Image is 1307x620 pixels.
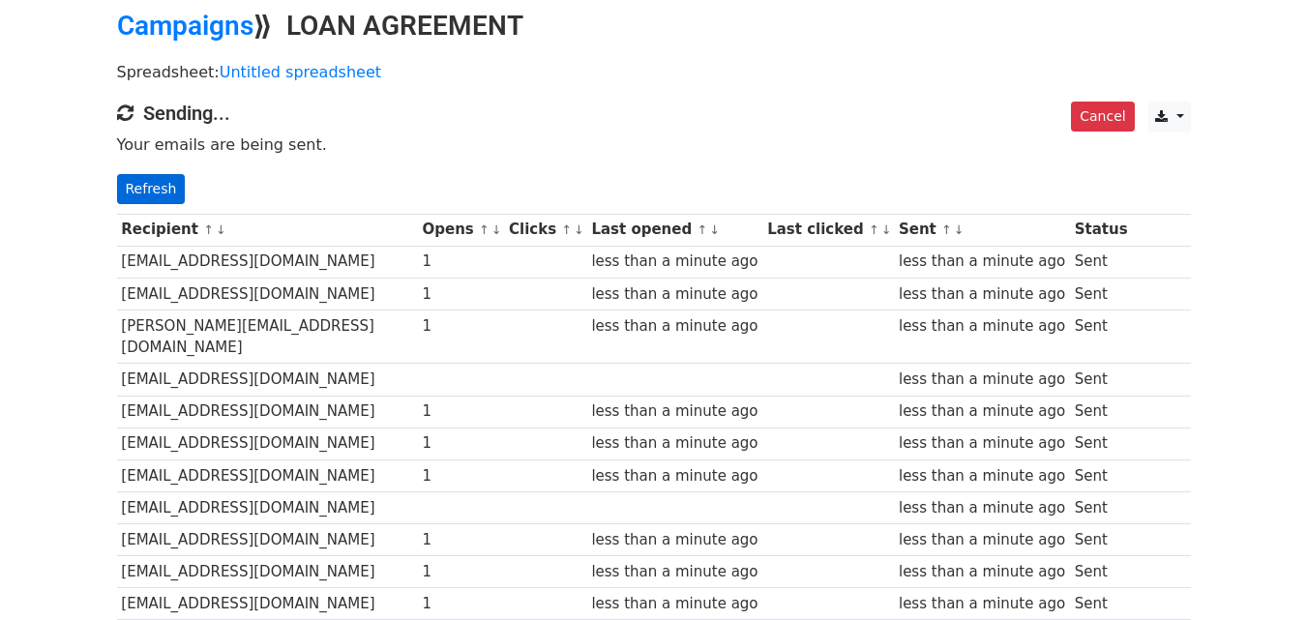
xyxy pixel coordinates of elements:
[1070,491,1132,523] td: Sent
[899,400,1065,423] div: less than a minute ago
[117,556,418,588] td: [EMAIL_ADDRESS][DOMAIN_NAME]
[422,432,499,455] div: 1
[899,529,1065,551] div: less than a minute ago
[561,222,572,237] a: ↑
[1070,523,1132,555] td: Sent
[504,214,586,246] th: Clicks
[117,396,418,428] td: [EMAIL_ADDRESS][DOMAIN_NAME]
[117,102,1191,125] h4: Sending...
[422,465,499,487] div: 1
[591,529,757,551] div: less than a minute ago
[422,315,499,338] div: 1
[1070,556,1132,588] td: Sent
[762,214,894,246] th: Last clicked
[117,10,1191,43] h2: ⟫ LOAN AGREEMENT
[117,214,418,246] th: Recipient
[899,465,1065,487] div: less than a minute ago
[1071,102,1134,132] a: Cancel
[1070,246,1132,278] td: Sent
[591,251,757,273] div: less than a minute ago
[954,222,965,237] a: ↓
[479,222,490,237] a: ↑
[117,310,418,364] td: [PERSON_NAME][EMAIL_ADDRESS][DOMAIN_NAME]
[899,593,1065,615] div: less than a minute ago
[894,214,1070,246] th: Sent
[899,432,1065,455] div: less than a minute ago
[422,561,499,583] div: 1
[591,400,757,423] div: less than a minute ago
[591,283,757,306] div: less than a minute ago
[591,432,757,455] div: less than a minute ago
[216,222,226,237] a: ↓
[1070,310,1132,364] td: Sent
[697,222,707,237] a: ↑
[117,428,418,459] td: [EMAIL_ADDRESS][DOMAIN_NAME]
[1070,214,1132,246] th: Status
[709,222,720,237] a: ↓
[422,593,499,615] div: 1
[422,251,499,273] div: 1
[117,246,418,278] td: [EMAIL_ADDRESS][DOMAIN_NAME]
[1070,396,1132,428] td: Sent
[1070,278,1132,310] td: Sent
[1070,364,1132,396] td: Sent
[899,315,1065,338] div: less than a minute ago
[899,283,1065,306] div: less than a minute ago
[203,222,214,237] a: ↑
[591,593,757,615] div: less than a minute ago
[422,283,499,306] div: 1
[899,561,1065,583] div: less than a minute ago
[117,588,418,620] td: [EMAIL_ADDRESS][DOMAIN_NAME]
[117,278,418,310] td: [EMAIL_ADDRESS][DOMAIN_NAME]
[117,174,186,204] a: Refresh
[1070,588,1132,620] td: Sent
[117,523,418,555] td: [EMAIL_ADDRESS][DOMAIN_NAME]
[869,222,879,237] a: ↑
[591,561,757,583] div: less than a minute ago
[591,465,757,487] div: less than a minute ago
[422,400,499,423] div: 1
[117,62,1191,82] p: Spreadsheet:
[117,364,418,396] td: [EMAIL_ADDRESS][DOMAIN_NAME]
[491,222,502,237] a: ↓
[899,497,1065,519] div: less than a minute ago
[220,63,381,81] a: Untitled spreadsheet
[117,10,253,42] a: Campaigns
[899,251,1065,273] div: less than a minute ago
[1070,428,1132,459] td: Sent
[574,222,584,237] a: ↓
[899,369,1065,391] div: less than a minute ago
[117,134,1191,155] p: Your emails are being sent.
[422,529,499,551] div: 1
[881,222,892,237] a: ↓
[418,214,505,246] th: Opens
[117,459,418,491] td: [EMAIL_ADDRESS][DOMAIN_NAME]
[591,315,757,338] div: less than a minute ago
[117,491,418,523] td: [EMAIL_ADDRESS][DOMAIN_NAME]
[1070,459,1132,491] td: Sent
[941,222,952,237] a: ↑
[587,214,763,246] th: Last opened
[1210,527,1307,620] iframe: Chat Widget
